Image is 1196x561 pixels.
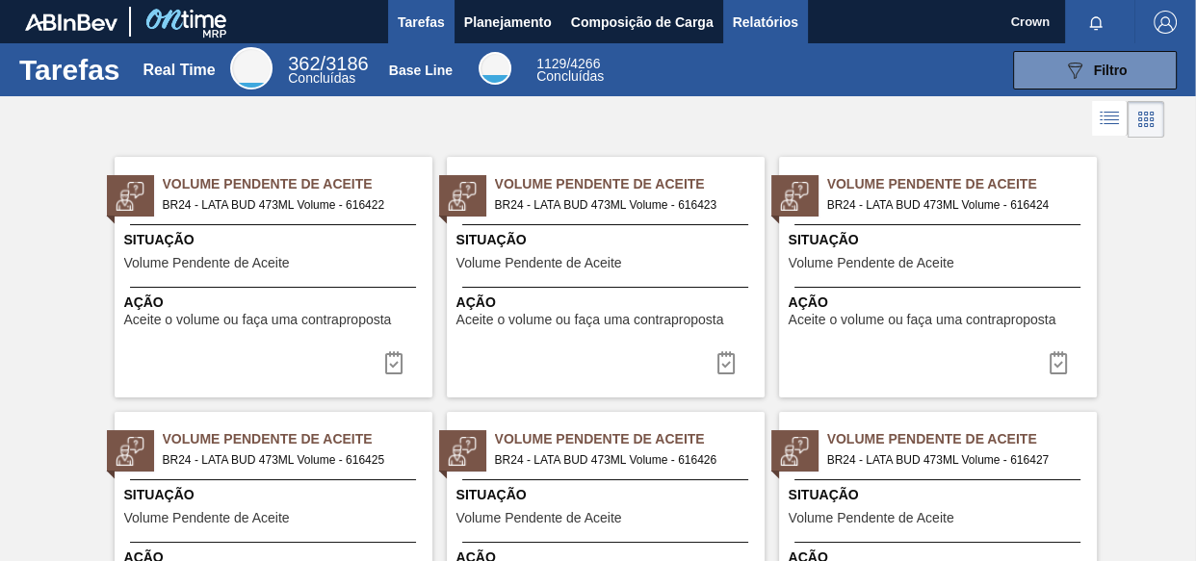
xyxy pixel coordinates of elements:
[789,256,954,270] span: Volume Pendente de Aceite
[479,52,511,85] div: Base Line
[571,11,714,34] span: Composição de Carga
[1047,351,1070,374] img: icon-task-complete
[703,344,749,382] button: icon-task-complete
[464,11,552,34] span: Planejamento
[382,351,405,374] img: icon-task-complete
[163,449,417,471] span: BR24 - LATA BUD 473ML Volume - 616425
[124,256,290,270] span: Volume Pendente de Aceite
[789,313,1056,327] span: Aceite o volume ou faça uma contraproposta
[288,70,355,86] span: Concluídas
[398,11,445,34] span: Tarefas
[371,344,417,382] div: Completar tarefa: 30027045
[780,437,809,466] img: status
[124,511,290,525] span: Volume Pendente de Aceite
[495,194,749,216] span: BR24 - LATA BUD 473ML Volume - 616423
[456,230,760,250] span: Situação
[827,449,1081,471] span: BR24 - LATA BUD 473ML Volume - 616427
[456,313,724,327] span: Aceite o volume ou faça uma contraproposta
[124,485,428,505] span: Situação
[827,194,1081,216] span: BR24 - LATA BUD 473ML Volume - 616424
[288,53,320,74] span: 362
[456,293,760,313] span: Ação
[1094,63,1128,78] span: Filtro
[143,62,215,79] div: Real Time
[1092,101,1128,138] div: Visão em Lista
[715,351,738,374] img: icon-task-complete
[19,59,120,81] h1: Tarefas
[124,313,392,327] span: Aceite o volume ou faça uma contraproposta
[733,11,798,34] span: Relatórios
[495,429,765,449] span: Volume Pendente de Aceite
[25,13,117,31] img: TNhmsLtSVTkK8tSr43FrP2fwEKptu5GPRR3wAAAABJRU5ErkJggg==
[124,230,428,250] span: Situação
[789,230,1092,250] span: Situação
[163,174,432,194] span: Volume Pendente de Aceite
[163,194,417,216] span: BR24 - LATA BUD 473ML Volume - 616422
[1013,51,1177,89] button: Filtro
[456,511,622,525] span: Volume Pendente de Aceite
[789,511,954,525] span: Volume Pendente de Aceite
[495,449,749,471] span: BR24 - LATA BUD 473ML Volume - 616426
[288,53,368,74] span: / 3186
[116,437,144,466] img: status
[495,174,765,194] span: Volume Pendente de Aceite
[536,56,566,71] span: 1129
[456,256,622,270] span: Volume Pendente de Aceite
[827,429,1097,449] span: Volume Pendente de Aceite
[780,182,809,211] img: status
[116,182,144,211] img: status
[536,68,604,84] span: Concluídas
[1128,101,1164,138] div: Visão em Cards
[288,56,368,85] div: Real Time
[389,63,453,78] div: Base Line
[536,56,600,71] span: / 4266
[789,293,1092,313] span: Ação
[448,182,477,211] img: status
[536,58,604,83] div: Base Line
[703,344,749,382] div: Completar tarefa: 30027046
[124,293,428,313] span: Ação
[230,47,273,89] div: Real Time
[1035,344,1081,382] button: icon-task-complete
[1154,11,1177,34] img: Logout
[1035,344,1081,382] div: Completar tarefa: 30027047
[456,485,760,505] span: Situação
[827,174,1097,194] span: Volume Pendente de Aceite
[371,344,417,382] button: icon-task-complete
[789,485,1092,505] span: Situação
[1065,9,1127,36] button: Notificações
[448,437,477,466] img: status
[163,429,432,449] span: Volume Pendente de Aceite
